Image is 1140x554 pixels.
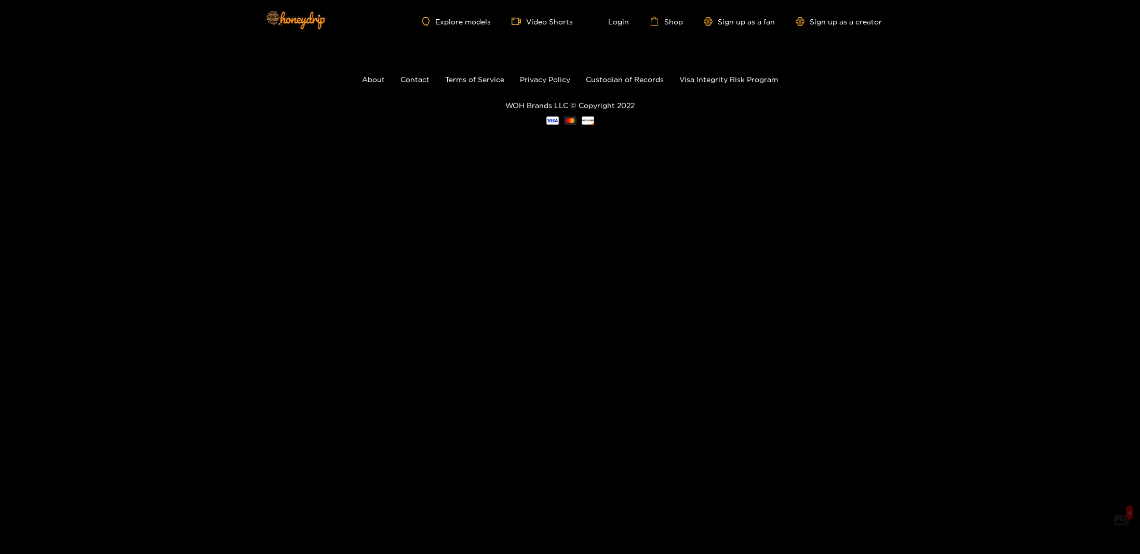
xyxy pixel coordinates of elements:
[796,17,882,26] a: Sign up as a creator
[586,75,664,83] a: Custodian of Records
[512,17,526,26] span: video-camera
[594,17,629,26] a: Login
[362,75,385,83] a: About
[512,17,573,26] a: Video Shorts
[1114,512,1130,528] div: ALT + Q
[445,75,504,83] a: Terms of Service
[704,17,775,26] a: Sign up as a fan
[650,17,683,26] a: Shop
[520,75,570,83] a: Privacy Policy
[400,75,430,83] a: Contact
[1126,506,1133,520] span: 5
[679,75,778,83] a: Visa Integrity Risk Program
[422,17,490,26] a: Explore models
